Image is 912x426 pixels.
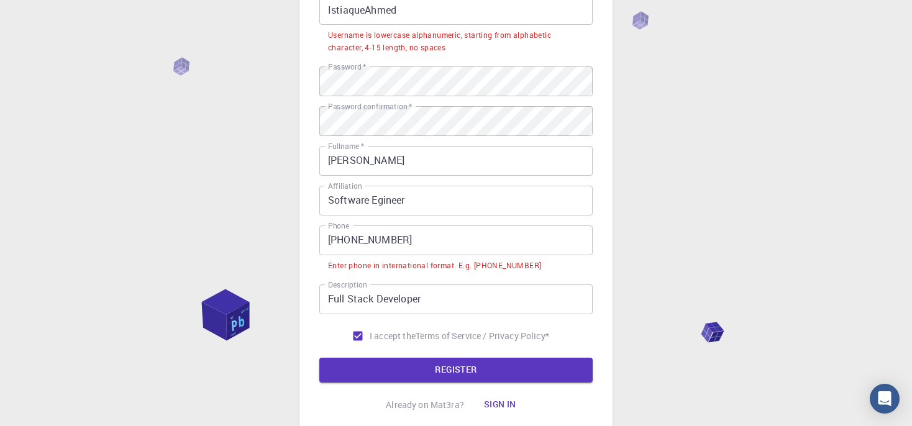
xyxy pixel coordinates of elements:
[370,330,416,342] span: I accept the
[416,330,549,342] p: Terms of Service / Privacy Policy *
[328,181,362,191] label: Affiliation
[328,220,349,231] label: Phone
[328,260,541,272] div: Enter phone in international format. E.g. [PHONE_NUMBER]
[386,399,464,411] p: Already on Mat3ra?
[870,384,900,414] div: Open Intercom Messenger
[328,101,412,112] label: Password confirmation
[328,29,584,54] div: Username is lowercase alphanumeric, starting from alphabetic character, 4-15 length, no spaces
[328,141,364,152] label: Fullname
[474,392,526,417] button: Sign in
[416,330,549,342] a: Terms of Service / Privacy Policy*
[319,358,593,383] button: REGISTER
[328,61,366,72] label: Password
[328,279,367,290] label: Description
